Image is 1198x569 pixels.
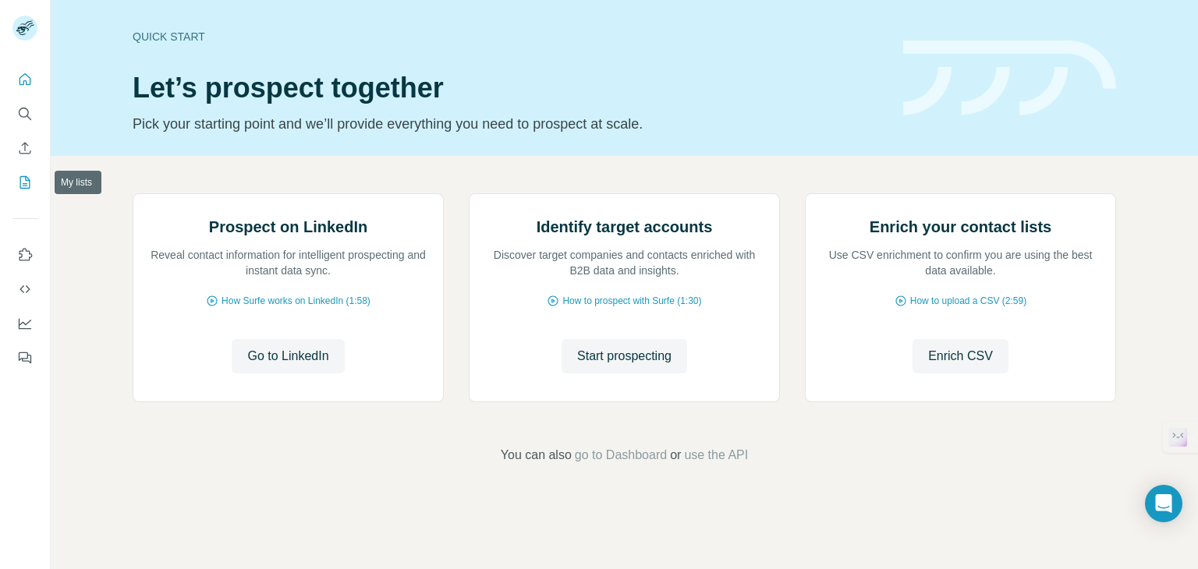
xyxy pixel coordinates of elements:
button: Enrich CSV [913,339,1008,373]
p: Pick your starting point and we’ll provide everything you need to prospect at scale. [133,113,884,135]
img: banner [903,41,1116,116]
button: My lists [12,168,37,196]
button: use the API [684,446,748,465]
div: Quick start [133,29,884,44]
h2: Identify target accounts [537,216,713,238]
button: Feedback [12,344,37,372]
div: Open Intercom Messenger [1145,485,1182,522]
span: Start prospecting [577,347,672,366]
span: How Surfe works on LinkedIn (1:58) [222,294,370,308]
h2: Enrich your contact lists [870,216,1051,238]
button: Use Surfe on LinkedIn [12,241,37,269]
span: How to prospect with Surfe (1:30) [562,294,701,308]
button: Go to LinkedIn [232,339,344,373]
span: Enrich CSV [928,347,993,366]
h2: Prospect on LinkedIn [209,216,367,238]
span: or [670,446,681,465]
button: Start prospecting [562,339,687,373]
p: Discover target companies and contacts enriched with B2B data and insights. [485,247,764,278]
h1: Let’s prospect together [133,72,884,104]
p: Use CSV enrichment to confirm you are using the best data available. [821,247,1100,278]
span: You can also [501,446,572,465]
button: Quick start [12,65,37,94]
p: Reveal contact information for intelligent prospecting and instant data sync. [149,247,427,278]
button: Enrich CSV [12,134,37,162]
button: Dashboard [12,309,37,338]
span: Go to LinkedIn [247,347,328,366]
span: How to upload a CSV (2:59) [910,294,1026,308]
button: Search [12,100,37,128]
button: Use Surfe API [12,275,37,303]
button: go to Dashboard [575,446,667,465]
